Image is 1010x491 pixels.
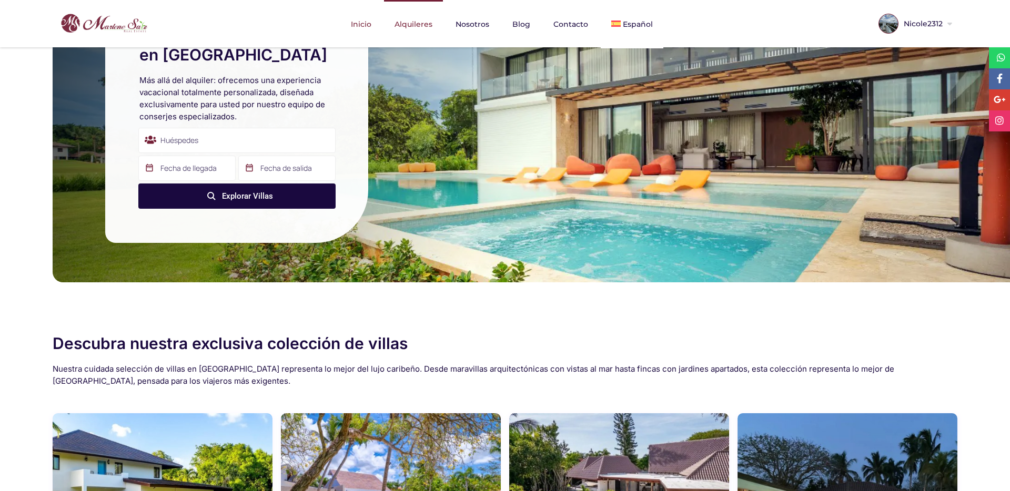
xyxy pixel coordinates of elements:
h1: Alquiler de villas de lujo y servicio de conserjería en [GEOGRAPHIC_DATA] [139,12,334,64]
h2: Descubra nuestra exclusiva colección de villas [53,335,957,352]
div: Huéspedes [138,128,336,153]
img: logo [45,11,150,36]
span: Español [623,19,653,29]
button: Explorar Villas [138,183,336,209]
h2: Nuestra cuidada selección de villas en [GEOGRAPHIC_DATA] representa lo mejor del lujo caribeño. D... [53,363,957,387]
h2: Más allá del alquiler: ofrecemos una experiencia vacacional totalmente personalizada, diseñada ex... [139,74,334,122]
input: Fecha de llegada [138,156,236,181]
span: Nicole2312 [898,20,945,27]
input: Fecha de salida [238,156,336,181]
